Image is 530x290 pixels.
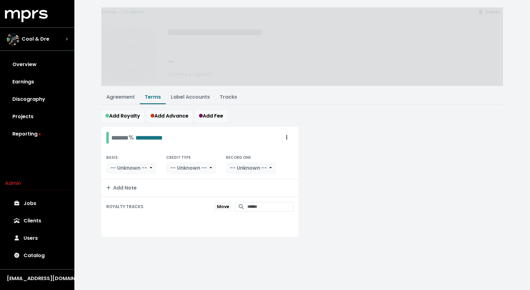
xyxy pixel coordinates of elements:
[199,112,223,119] span: Add Fee
[5,230,69,247] a: Users
[147,110,192,122] button: Add Advance
[5,125,69,143] a: Reporting
[129,133,134,142] span: %
[7,275,68,282] div: [EMAIL_ADDRESS][DOMAIN_NAME]
[220,93,237,100] a: Tracks
[226,155,251,160] small: RECORD ONE
[5,91,69,108] a: Discography
[195,110,227,122] button: Add Fee
[5,247,69,264] a: Catalog
[145,93,161,100] a: Terms
[230,164,267,172] span: -- Unknown --
[106,184,137,191] span: Add Note
[106,155,118,160] small: BASIS
[280,132,294,144] button: Royalty administration options
[5,212,69,230] a: Clients
[101,179,298,197] button: Add Note
[5,108,69,125] a: Projects
[7,33,19,45] img: The selected account / producer
[106,93,135,100] a: Agreement
[5,12,48,19] a: mprs logo
[171,93,210,100] a: Label Accounts
[226,162,276,174] button: -- Unknown --
[5,274,69,283] button: [EMAIL_ADDRESS][DOMAIN_NAME]
[106,162,156,174] button: -- Unknown --
[101,110,144,122] button: Add Royalty
[214,202,232,212] button: Move
[5,195,69,212] a: Jobs
[111,135,129,141] span: Edit value
[110,164,147,172] span: -- Unknown --
[247,202,294,212] input: Search for tracks by title and link them to this royalty
[5,56,69,73] a: Overview
[22,35,49,43] span: Cool & Dre
[166,162,216,174] button: -- Unknown --
[170,164,207,172] span: -- Unknown --
[151,112,188,119] span: Add Advance
[105,112,140,119] span: Add Royalty
[5,73,69,91] a: Earnings
[106,204,144,210] small: ROYALTY TRACKS
[166,155,191,160] small: CREDIT TYPE
[217,203,229,210] span: Move
[135,135,163,141] span: Edit value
